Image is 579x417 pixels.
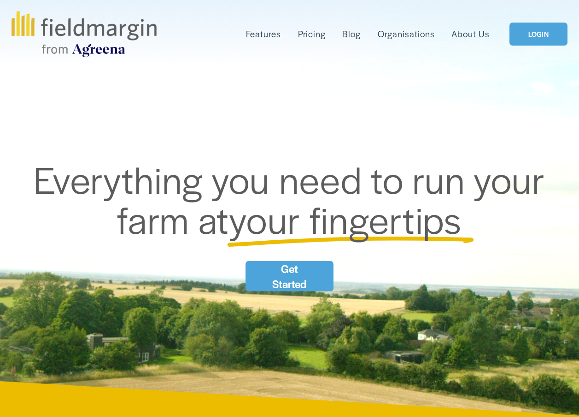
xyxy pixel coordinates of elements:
[229,192,462,245] span: your fingertips
[34,152,554,245] span: Everything you need to run your farm at
[509,23,567,46] a: LOGIN
[378,27,435,41] a: Organisations
[246,261,334,291] a: Get Started
[246,28,281,41] span: Features
[298,27,326,41] a: Pricing
[451,27,490,41] a: About Us
[12,11,156,57] img: fieldmargin.com
[342,27,361,41] a: Blog
[246,27,281,41] a: folder dropdown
